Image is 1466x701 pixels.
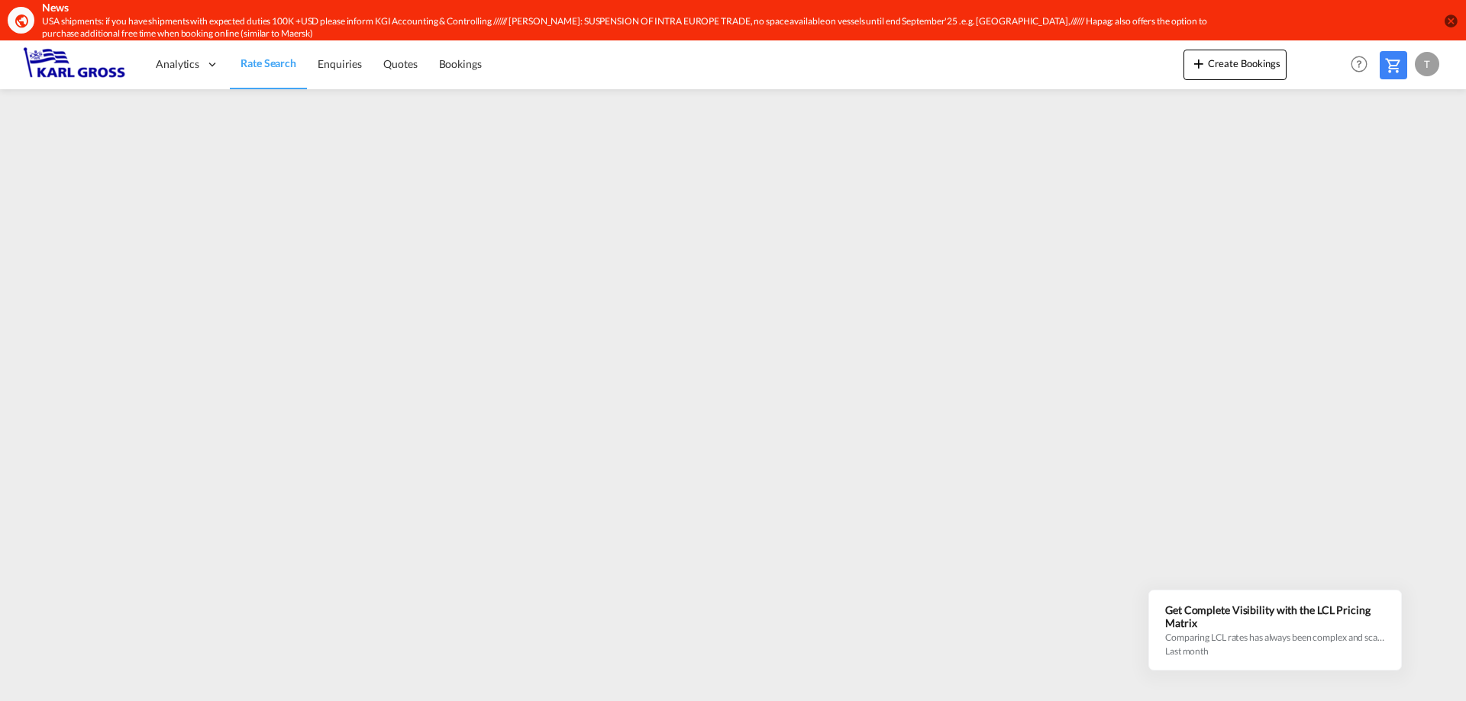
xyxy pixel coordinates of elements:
div: Analytics [145,40,230,89]
div: T [1415,52,1439,76]
div: Help [1346,51,1380,79]
span: Analytics [156,56,199,72]
span: Rate Search [241,56,296,69]
button: icon-close-circle [1443,13,1458,28]
img: 3269c73066d711f095e541db4db89301.png [23,47,126,82]
md-icon: icon-plus 400-fg [1190,54,1208,72]
div: USA shipments: if you have shipments with expected duties 100K +USD please inform KGI Accounting ... [42,15,1241,41]
span: Bookings [439,57,482,70]
a: Quotes [373,40,428,89]
md-icon: icon-earth [14,13,29,28]
span: Help [1346,51,1372,77]
a: Rate Search [230,40,307,89]
button: icon-plus 400-fgCreate Bookings [1183,50,1287,80]
a: Bookings [428,40,492,89]
span: Quotes [383,57,417,70]
a: Enquiries [307,40,373,89]
span: Enquiries [318,57,362,70]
